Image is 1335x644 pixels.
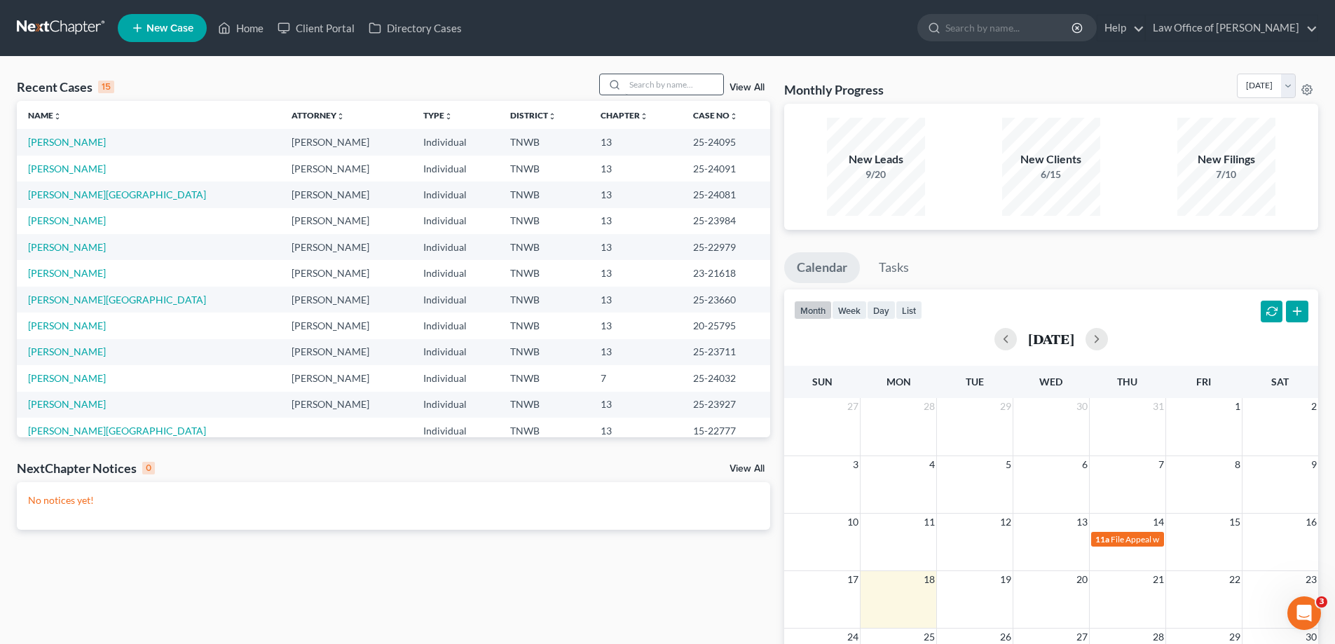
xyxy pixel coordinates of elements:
[730,464,765,474] a: View All
[17,78,114,95] div: Recent Cases
[1117,376,1137,388] span: Thu
[17,460,155,477] div: NextChapter Notices
[784,252,860,283] a: Calendar
[682,287,770,313] td: 25-23660
[28,345,106,357] a: [PERSON_NAME]
[1228,571,1242,588] span: 22
[271,15,362,41] a: Client Portal
[146,23,193,34] span: New Case
[412,156,499,181] td: Individual
[896,301,922,320] button: list
[922,514,936,530] span: 11
[1228,514,1242,530] span: 15
[730,83,765,93] a: View All
[280,234,412,260] td: [PERSON_NAME]
[548,112,556,121] i: unfold_more
[499,392,589,418] td: TNWB
[922,571,936,588] span: 18
[1081,456,1089,473] span: 6
[682,181,770,207] td: 25-24081
[682,392,770,418] td: 25-23927
[28,214,106,226] a: [PERSON_NAME]
[211,15,271,41] a: Home
[28,241,106,253] a: [PERSON_NAME]
[589,208,682,234] td: 13
[851,456,860,473] span: 3
[693,110,738,121] a: Case Nounfold_more
[966,376,984,388] span: Tue
[28,294,206,306] a: [PERSON_NAME][GEOGRAPHIC_DATA]
[412,129,499,155] td: Individual
[601,110,648,121] a: Chapterunfold_more
[1316,596,1327,608] span: 3
[999,571,1013,588] span: 19
[280,313,412,338] td: [PERSON_NAME]
[1075,571,1089,588] span: 20
[866,252,922,283] a: Tasks
[827,167,925,181] div: 9/20
[499,156,589,181] td: TNWB
[999,398,1013,415] span: 29
[827,151,925,167] div: New Leads
[412,339,499,365] td: Individual
[280,392,412,418] td: [PERSON_NAME]
[499,339,589,365] td: TNWB
[1075,514,1089,530] span: 13
[412,181,499,207] td: Individual
[589,129,682,155] td: 13
[510,110,556,121] a: Districtunfold_more
[1177,151,1275,167] div: New Filings
[28,398,106,410] a: [PERSON_NAME]
[640,112,648,121] i: unfold_more
[589,365,682,391] td: 7
[589,260,682,286] td: 13
[846,514,860,530] span: 10
[28,136,106,148] a: [PERSON_NAME]
[336,112,345,121] i: unfold_more
[945,15,1074,41] input: Search by name...
[1151,571,1165,588] span: 21
[682,339,770,365] td: 25-23711
[682,365,770,391] td: 25-24032
[867,301,896,320] button: day
[412,260,499,286] td: Individual
[682,129,770,155] td: 25-24095
[1028,331,1074,346] h2: [DATE]
[682,156,770,181] td: 25-24091
[1233,456,1242,473] span: 8
[412,392,499,418] td: Individual
[28,110,62,121] a: Nameunfold_more
[28,189,206,200] a: [PERSON_NAME][GEOGRAPHIC_DATA]
[1002,167,1100,181] div: 6/15
[499,181,589,207] td: TNWB
[1039,376,1062,388] span: Wed
[499,313,589,338] td: TNWB
[812,376,833,388] span: Sun
[412,234,499,260] td: Individual
[28,267,106,279] a: [PERSON_NAME]
[280,156,412,181] td: [PERSON_NAME]
[682,313,770,338] td: 20-25795
[589,392,682,418] td: 13
[499,418,589,444] td: TNWB
[1095,534,1109,544] span: 11a
[999,514,1013,530] span: 12
[1304,571,1318,588] span: 23
[499,287,589,313] td: TNWB
[499,260,589,286] td: TNWB
[28,493,759,507] p: No notices yet!
[589,287,682,313] td: 13
[1271,376,1289,388] span: Sat
[682,208,770,234] td: 25-23984
[98,81,114,93] div: 15
[280,287,412,313] td: [PERSON_NAME]
[886,376,911,388] span: Mon
[1196,376,1211,388] span: Fri
[589,156,682,181] td: 13
[589,418,682,444] td: 13
[832,301,867,320] button: week
[53,112,62,121] i: unfold_more
[280,129,412,155] td: [PERSON_NAME]
[1177,167,1275,181] div: 7/10
[499,208,589,234] td: TNWB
